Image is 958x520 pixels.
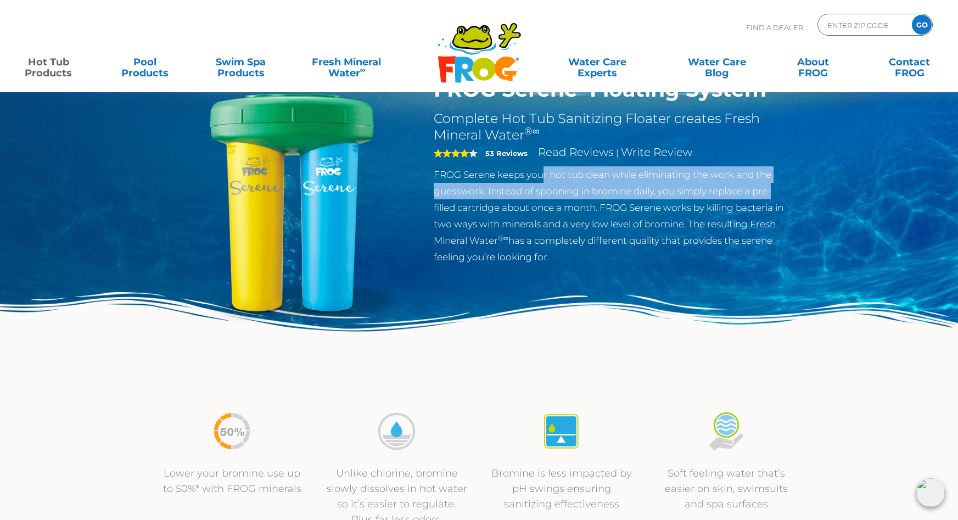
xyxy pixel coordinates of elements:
[621,146,692,159] a: Write Review
[211,411,253,452] img: icon-50percent-less
[11,51,86,73] a: Hot TubProducts
[541,411,582,452] img: icon-atease-self-regulates
[166,77,418,328] img: hot-tub-product-serene-floater.png
[376,411,417,452] img: icon-bromine-disolves
[490,466,633,512] p: Bromine is less impacted by pH swings ensuring sanitizing effectiveness
[916,478,945,507] img: openIcon
[300,51,394,73] a: Fresh MineralWater∞
[616,148,619,158] span: |
[538,146,614,159] a: Read Reviews
[360,65,366,74] sup: ∞
[536,51,658,73] a: Water CareExperts
[872,51,947,73] a: ContactFROG
[498,234,508,242] sup: ®∞
[434,110,792,143] h2: Complete Hot Tub Sanitizing Floater creates Fresh Mineral Water
[655,466,798,512] p: Soft feeling water that’s easier on skin, swimsuits and spa surfaces
[524,125,540,137] sup: ®∞
[826,17,900,33] input: Zip Code Form
[107,51,182,73] a: PoolProducts
[776,51,850,73] a: AboutFROG
[746,14,803,41] p: Find A Dealer
[434,166,792,265] p: FROG Serene keeps your hot tub clean while eliminating the work and the guesswork. Instead of spo...
[705,411,747,452] img: icon-soft-feeling
[912,15,932,35] input: GO
[578,74,590,93] sup: ®
[161,466,304,496] p: Lower your bromine use up to 50%* with FROG minerals
[434,149,469,158] span: 4
[485,149,528,158] strong: 53 Reviews
[680,51,754,73] a: Water CareBlog
[204,51,278,73] a: Swim SpaProducts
